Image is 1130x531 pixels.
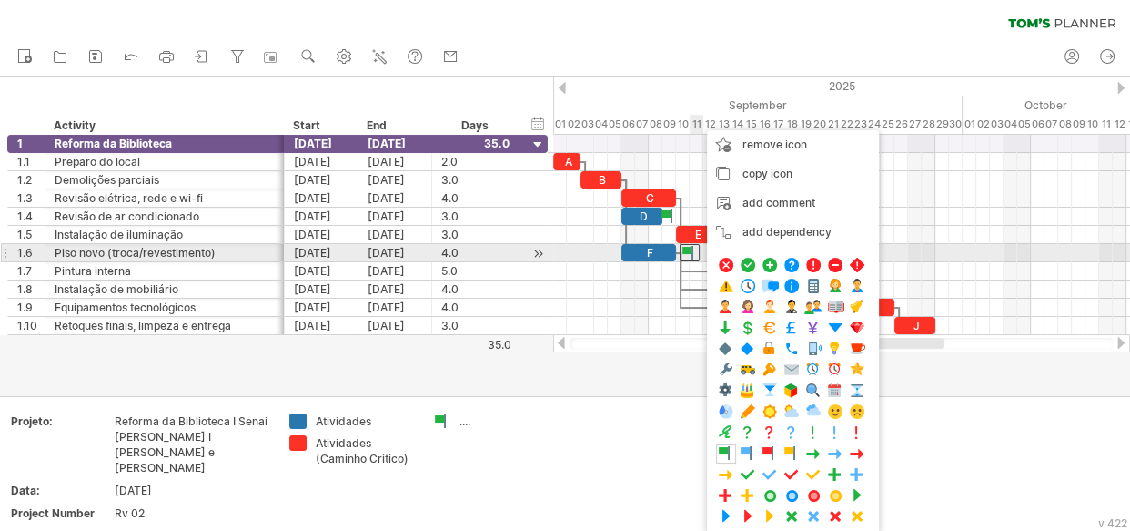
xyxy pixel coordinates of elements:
div: 1.7 [17,262,45,280]
div: Thursday, 11 September 2025 [690,115,703,134]
div: 1.4 [17,208,45,225]
div: [DATE] [285,317,358,334]
div: [DATE] [285,299,358,316]
div: 4.0 [441,281,510,298]
div: Wednesday, 10 September 2025 [676,115,690,134]
div: scroll to activity [530,244,547,263]
div: Monday, 6 October 2025 [1031,115,1044,134]
div: [DATE] [285,262,358,280]
div: Saturday, 4 October 2025 [1004,115,1017,134]
div: [DATE] [358,171,432,189]
div: Wednesday, 1 October 2025 [963,115,976,134]
div: [DATE] [285,189,358,207]
div: Monday, 8 September 2025 [649,115,662,134]
div: 1.10 [17,317,45,334]
div: Atividades (Caminho Critico) [316,435,415,466]
div: Wednesday, 8 October 2025 [1058,115,1072,134]
div: 4.0 [441,189,510,207]
div: 5.0 [441,262,510,280]
div: Saturday, 6 September 2025 [621,115,635,134]
div: 3.0 [441,317,510,334]
div: Wednesday, 17 September 2025 [772,115,785,134]
div: A [553,153,580,170]
div: add comment [707,189,879,218]
div: Friday, 10 October 2025 [1085,115,1099,134]
div: Friday, 3 October 2025 [990,115,1004,134]
div: Monday, 1 September 2025 [553,115,567,134]
div: .... [459,414,559,429]
div: 1 [17,135,45,152]
div: Piso novo (troca/revestimento) [55,244,275,261]
div: [DATE] [115,483,267,498]
div: [DATE] [285,281,358,298]
div: [DATE] [358,244,432,261]
div: Rv 02 [115,505,267,521]
div: Wednesday, 24 September 2025 [867,115,881,134]
div: [DATE] [358,281,432,298]
div: Friday, 12 September 2025 [703,115,717,134]
div: [DATE] [358,317,432,334]
div: Saturday, 27 September 2025 [908,115,922,134]
div: Activity [54,117,274,135]
div: Saturday, 20 September 2025 [812,115,826,134]
div: Thursday, 18 September 2025 [785,115,799,134]
div: 1.8 [17,281,45,298]
div: Friday, 26 September 2025 [894,115,908,134]
div: Sunday, 5 October 2025 [1017,115,1031,134]
div: Sunday, 12 October 2025 [1113,115,1126,134]
div: Friday, 19 September 2025 [799,115,812,134]
div: Tuesday, 9 September 2025 [662,115,676,134]
div: Monday, 22 September 2025 [840,115,853,134]
div: End [367,117,421,135]
div: 3.0 [441,171,510,189]
div: Sunday, 7 September 2025 [635,115,649,134]
div: Reforma da Biblioteca [55,135,275,152]
div: Pintura interna [55,262,275,280]
div: J [894,317,935,334]
div: Tuesday, 7 October 2025 [1044,115,1058,134]
div: [DATE] [358,189,432,207]
div: D [621,208,662,225]
div: B [580,171,621,189]
div: Equipamentos tecnológicos [55,299,275,316]
div: Revisão de ar condicionado [55,208,275,225]
div: 1.9 [17,299,45,316]
div: Preparo do local [55,153,275,170]
div: [DATE] [358,208,432,225]
div: 1.5 [17,226,45,243]
div: Demolições parciais [55,171,275,189]
div: Thursday, 4 September 2025 [594,115,608,134]
div: 4.0 [441,244,510,261]
div: 4.0 [441,299,510,316]
div: [DATE] [358,226,432,243]
div: [DATE] [358,153,432,170]
div: [DATE] [285,244,358,261]
div: Sunday, 14 September 2025 [731,115,744,134]
div: Thursday, 25 September 2025 [881,115,894,134]
div: Start [293,117,348,135]
div: 1.3 [17,189,45,207]
div: 3.0 [441,208,510,225]
div: 3.0 [441,226,510,243]
div: Instalação de mobiliário [55,281,275,298]
div: C [621,189,676,207]
div: 1.1 [17,153,45,170]
div: Saturday, 11 October 2025 [1099,115,1113,134]
div: Sunday, 21 September 2025 [826,115,840,134]
div: Tuesday, 23 September 2025 [853,115,867,134]
div: 1.6 [17,244,45,261]
div: Instalação de iluminação [55,226,275,243]
div: [DATE] [358,262,432,280]
div: 35.0 [433,338,511,352]
div: Friday, 5 September 2025 [608,115,621,134]
div: add dependency [707,218,879,247]
div: Project Number [11,505,111,521]
div: Sunday, 28 September 2025 [922,115,935,134]
div: v 422 [1098,516,1127,530]
div: Thursday, 2 October 2025 [976,115,990,134]
div: Wednesday, 3 September 2025 [580,115,594,134]
div: Data: [11,483,111,498]
div: Monday, 15 September 2025 [744,115,758,134]
div: 2.0 [441,153,510,170]
span: copy icon [742,167,792,180]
